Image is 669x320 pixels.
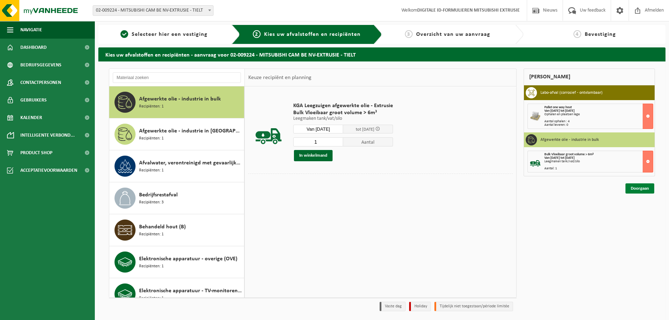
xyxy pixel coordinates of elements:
span: Kalender [20,109,42,126]
span: Navigatie [20,21,42,39]
span: Bulk Vloeibaar groot volume > 6m³ [544,152,593,156]
button: Behandeld hout (B) Recipiënten: 1 [109,214,244,246]
span: 02-009224 - MITSUBISHI CAM BE NV-EXTRUSIE - TIELT [93,6,213,15]
span: Bulk Vloeibaar groot volume > 6m³ [293,109,393,116]
span: Dashboard [20,39,47,56]
button: Afgewerkte olie - industrie in bulk Recipiënten: 1 [109,86,244,118]
a: Doorgaan [625,183,654,194]
div: Aantal: 1 [544,167,653,170]
span: Bevestiging [585,32,616,37]
strong: DIGITALE ID-FORMULIEREN MITSUBISHI EXTRUSIE [417,8,520,13]
input: Selecteer datum [293,125,343,133]
span: Pallet one way hout [544,105,572,109]
span: Bedrijfsrestafval [139,191,178,199]
span: Gebruikers [20,91,47,109]
strong: Van [DATE] tot [DATE] [544,156,575,160]
span: 1 [120,30,128,38]
div: Ophalen en plaatsen lege [544,113,653,116]
button: In winkelmand [294,150,333,161]
span: 2 [253,30,261,38]
h3: Labo-afval (corrosief - ontvlambaar) [540,87,603,98]
p: Leegmaken tank/vat/silo [293,116,393,121]
span: Afvalwater, verontreinigd met gevaarlijke producten [139,159,242,167]
span: Afgewerkte olie - industrie in bulk [139,95,221,103]
span: 02-009224 - MITSUBISHI CAM BE NV-EXTRUSIE - TIELT [93,5,214,16]
div: Keuze recipiënt en planning [245,69,315,86]
span: 3 [405,30,413,38]
a: 1Selecteer hier een vestiging [102,30,226,39]
span: Contactpersonen [20,74,61,91]
div: [PERSON_NAME] [524,68,655,85]
li: Tijdelijk niet toegestaan/période limitée [434,302,513,311]
button: Elektronische apparatuur - TV-monitoren (TVM) Recipiënten: 1 [109,278,244,310]
h3: Afgewerkte olie - industrie in bulk [540,134,599,145]
span: 4 [573,30,581,38]
span: Recipiënten: 1 [139,135,164,142]
span: Product Shop [20,144,52,162]
span: Behandeld hout (B) [139,223,186,231]
span: Recipiënten: 1 [139,103,164,110]
span: Recipiënten: 1 [139,231,164,238]
h2: Kies uw afvalstoffen en recipiënten - aanvraag voor 02-009224 - MITSUBISHI CAM BE NV-EXTRUSIE - T... [98,47,665,61]
span: KGA Leegzuigen afgewerkte olie - Extrusie [293,102,393,109]
li: Holiday [409,302,431,311]
span: Kies uw afvalstoffen en recipiënten [264,32,361,37]
span: Elektronische apparatuur - overige (OVE) [139,255,237,263]
span: Overzicht van uw aanvraag [416,32,490,37]
button: Elektronische apparatuur - overige (OVE) Recipiënten: 1 [109,246,244,278]
input: Materiaal zoeken [113,72,241,83]
span: tot [DATE] [356,127,374,132]
div: Aantal leveren: 0 [544,123,653,127]
span: Recipiënten: 1 [139,263,164,270]
span: Intelligente verbond... [20,126,75,144]
span: Recipiënten: 3 [139,199,164,206]
button: Afvalwater, verontreinigd met gevaarlijke producten Recipiënten: 1 [109,150,244,182]
span: Afgewerkte olie - industrie in [GEOGRAPHIC_DATA] [139,127,242,135]
button: Afgewerkte olie - industrie in [GEOGRAPHIC_DATA] Recipiënten: 1 [109,118,244,150]
li: Vaste dag [380,302,406,311]
span: Acceptatievoorwaarden [20,162,77,179]
span: Recipiënten: 1 [139,167,164,174]
button: Bedrijfsrestafval Recipiënten: 3 [109,182,244,214]
strong: Van [DATE] tot [DATE] [544,109,575,113]
span: Bedrijfsgegevens [20,56,61,74]
span: Aantal [343,137,393,146]
span: Selecteer hier een vestiging [132,32,208,37]
span: Recipiënten: 1 [139,295,164,302]
span: Elektronische apparatuur - TV-monitoren (TVM) [139,287,242,295]
div: Aantal ophalen : 4 [544,120,653,123]
div: Leegmaken tank/vat/silo [544,160,653,163]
